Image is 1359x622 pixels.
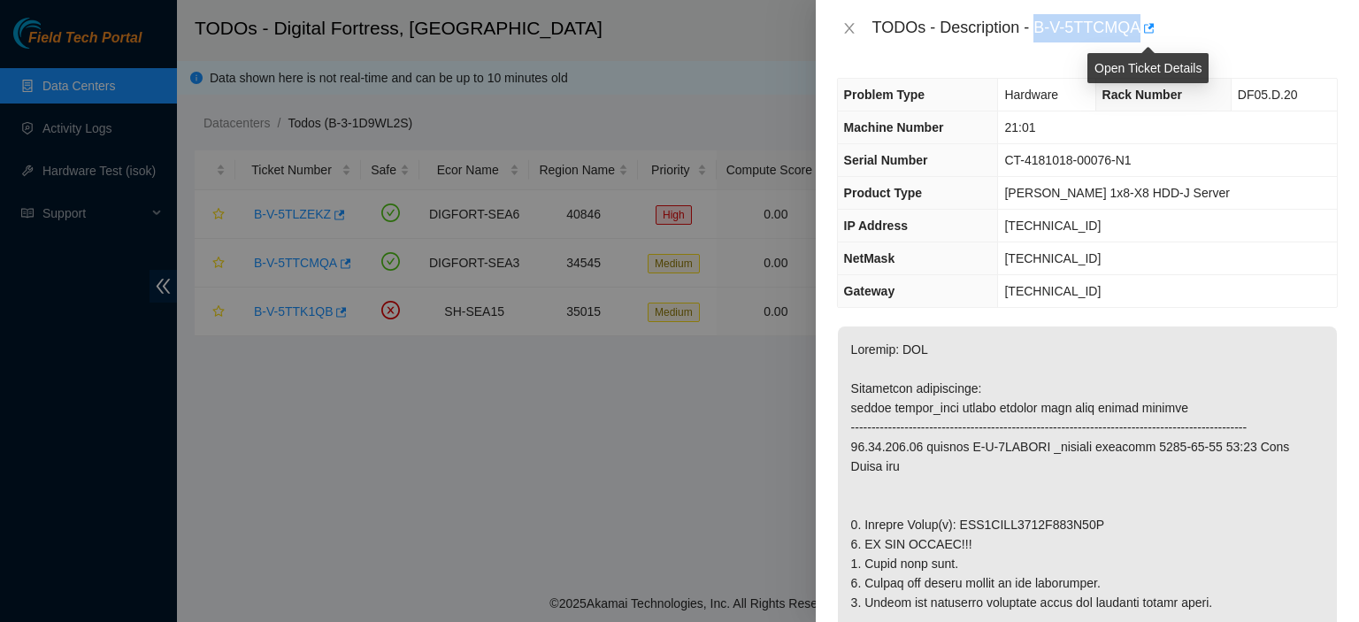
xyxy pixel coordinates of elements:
span: Machine Number [844,120,944,134]
span: Problem Type [844,88,925,102]
span: Rack Number [1102,88,1182,102]
span: [PERSON_NAME] 1x8-X8 HDD-J Server [1004,186,1229,200]
div: Open Ticket Details [1087,53,1209,83]
span: 21:01 [1004,120,1035,134]
span: NetMask [844,251,895,265]
span: IP Address [844,219,908,233]
span: DF05.D.20 [1238,88,1298,102]
div: TODOs - Description - B-V-5TTCMQA [872,14,1338,42]
span: [TECHNICAL_ID] [1004,284,1101,298]
span: Product Type [844,186,922,200]
span: [TECHNICAL_ID] [1004,251,1101,265]
button: Close [837,20,862,37]
span: close [842,21,856,35]
span: CT-4181018-00076-N1 [1004,153,1131,167]
span: [TECHNICAL_ID] [1004,219,1101,233]
span: Hardware [1004,88,1058,102]
span: Serial Number [844,153,928,167]
span: Gateway [844,284,895,298]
